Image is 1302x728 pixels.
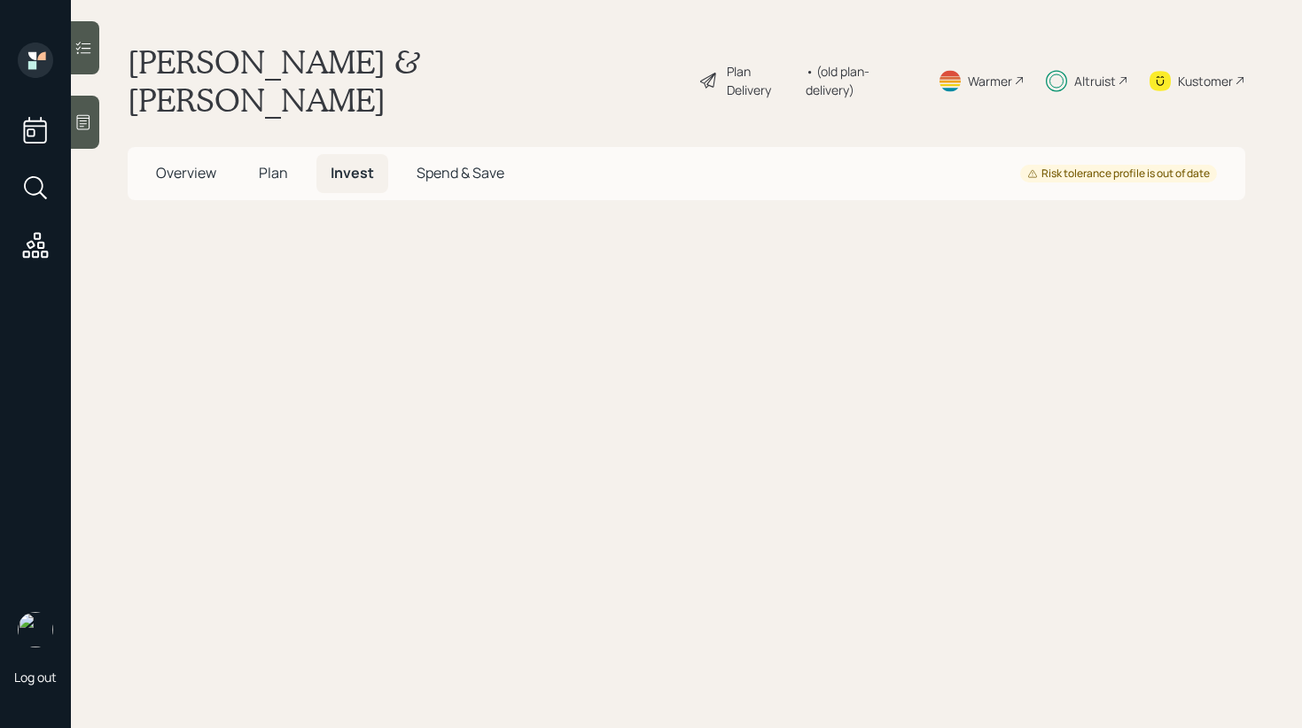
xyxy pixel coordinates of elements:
span: Spend & Save [417,163,504,182]
div: Kustomer [1178,72,1233,90]
span: Plan [259,163,288,182]
div: • (old plan-delivery) [806,62,916,99]
h1: [PERSON_NAME] & [PERSON_NAME] [128,43,684,119]
div: Altruist [1074,72,1116,90]
img: retirable_logo.png [18,612,53,647]
div: Log out [14,669,57,685]
span: Overview [156,163,216,182]
div: Plan Delivery [727,62,797,99]
div: Risk tolerance profile is out of date [1027,167,1210,182]
span: Invest [331,163,374,182]
div: Warmer [968,72,1012,90]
